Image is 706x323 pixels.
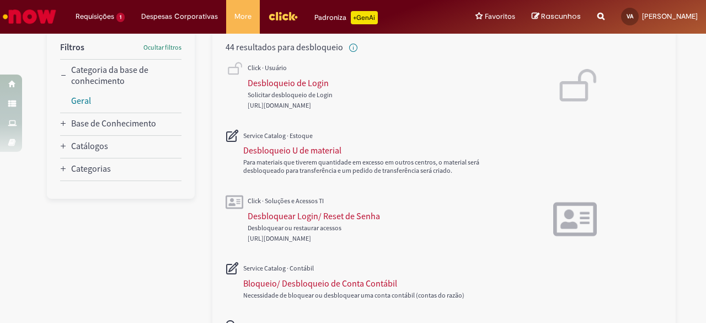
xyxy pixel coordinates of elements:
[76,11,114,22] span: Requisições
[268,8,298,24] img: click_logo_yellow_360x200.png
[485,11,515,22] span: Favoritos
[532,12,581,22] a: Rascunhos
[314,11,378,24] div: Padroniza
[541,11,581,22] span: Rascunhos
[234,11,252,22] span: More
[627,13,633,20] span: VA
[141,11,218,22] span: Despesas Corporativas
[351,11,378,24] p: +GenAi
[1,6,58,28] img: ServiceNow
[116,13,125,22] span: 1
[642,12,698,21] span: [PERSON_NAME]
